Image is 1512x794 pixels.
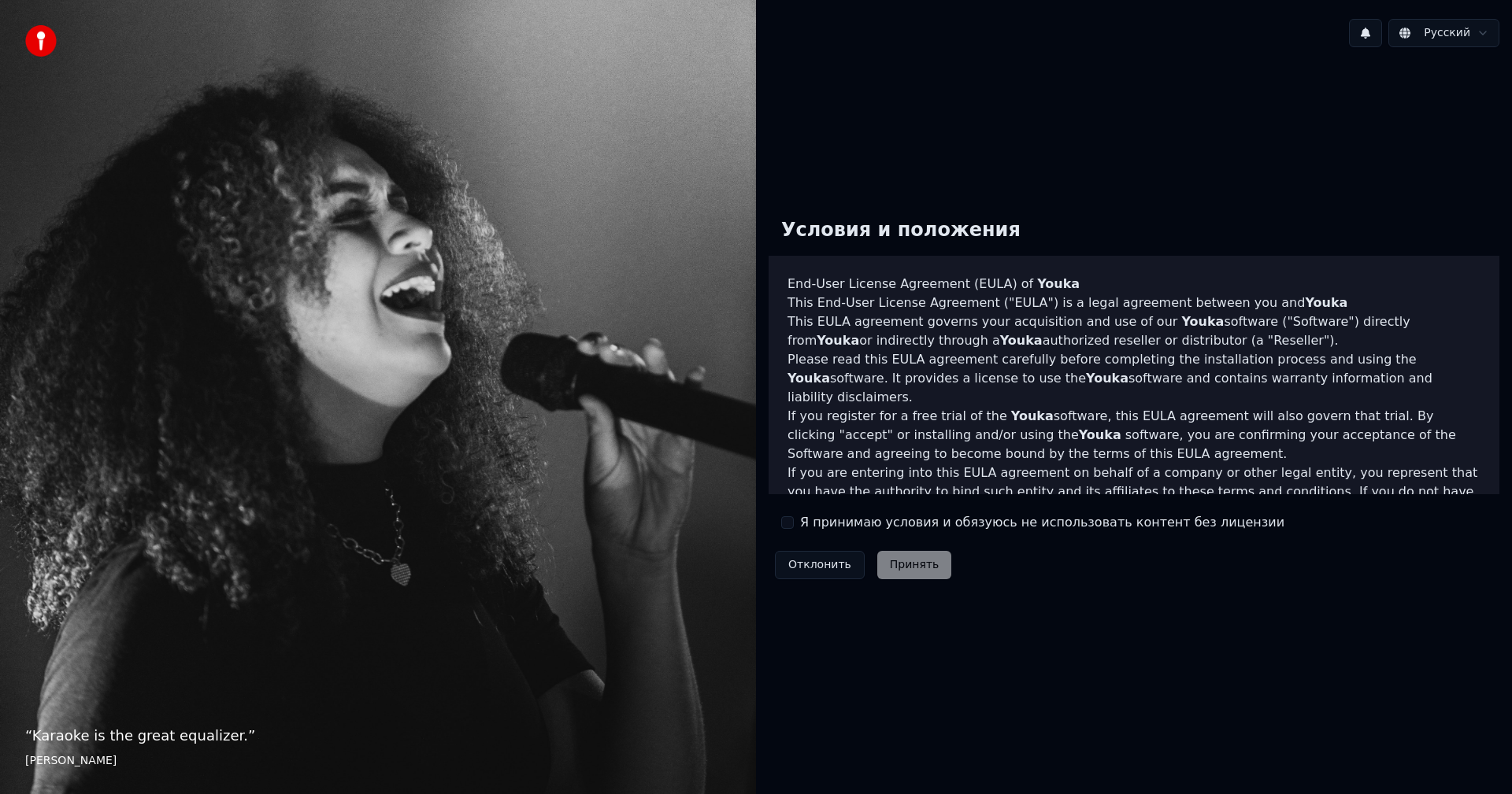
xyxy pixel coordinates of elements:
[787,407,1480,463] p: If you register for a free trial of the software, this EULA agreement will also govern that trial...
[787,463,1480,539] p: If you are entering into this EULA agreement on behalf of a company or other legal entity, you re...
[25,25,57,57] img: youka
[800,513,1284,532] label: Я принимаю условия и обязуюсь не использовать контент без лицензии
[787,371,830,386] span: Youka
[769,205,1033,256] div: Условия и положения
[1000,333,1043,348] span: Youka
[1305,295,1347,310] span: Youka
[1011,408,1054,423] span: Youka
[25,725,731,747] p: “ Karaoke is the great equalizer. ”
[25,753,731,769] footer: [PERSON_NAME]
[1086,371,1128,386] span: Youka
[775,551,865,579] button: Отклонить
[1181,314,1224,329] span: Youka
[787,275,1480,294] h3: End-User License Agreement (EULA) of
[1037,276,1080,291] span: Youka
[817,333,859,348] span: Youka
[787,312,1480,350] p: This EULA agreement governs your acquisition and use of our software ("Software") directly from o...
[787,350,1480,407] p: Please read this EULA agreement carefully before completing the installation process and using th...
[1079,427,1121,442] span: Youka
[787,294,1480,312] p: This End-User License Agreement ("EULA") is a legal agreement between you and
